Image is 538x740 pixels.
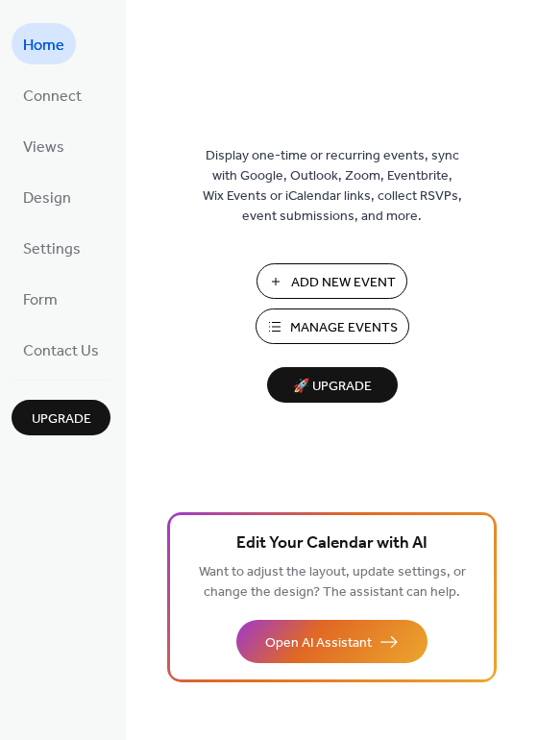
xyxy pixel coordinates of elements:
[265,633,372,654] span: Open AI Assistant
[12,329,110,370] a: Contact Us
[23,133,64,162] span: Views
[12,176,83,217] a: Design
[236,530,428,557] span: Edit Your Calendar with AI
[12,278,69,319] a: Form
[23,31,64,61] span: Home
[23,82,82,111] span: Connect
[12,400,110,435] button: Upgrade
[291,273,396,293] span: Add New Event
[32,409,91,430] span: Upgrade
[256,308,409,344] button: Manage Events
[23,285,58,315] span: Form
[12,23,76,64] a: Home
[12,227,92,268] a: Settings
[12,74,93,115] a: Connect
[236,620,428,663] button: Open AI Assistant
[203,146,462,227] span: Display one-time or recurring events, sync with Google, Outlook, Zoom, Eventbrite, Wix Events or ...
[12,125,76,166] a: Views
[290,318,398,338] span: Manage Events
[199,559,466,605] span: Want to adjust the layout, update settings, or change the design? The assistant can help.
[279,374,386,400] span: 🚀 Upgrade
[267,367,398,403] button: 🚀 Upgrade
[23,234,81,264] span: Settings
[23,336,99,366] span: Contact Us
[257,263,407,299] button: Add New Event
[23,184,71,213] span: Design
